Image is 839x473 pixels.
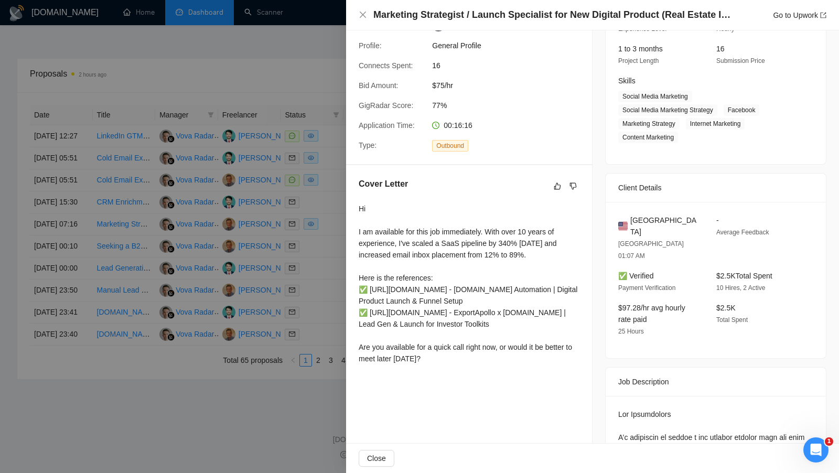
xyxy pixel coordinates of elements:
[618,132,678,143] span: Content Marketing
[432,140,468,152] span: Outbound
[716,304,736,312] span: $2.5K
[432,40,589,51] span: General Profile
[618,368,813,396] div: Job Description
[630,214,700,238] span: [GEOGRAPHIC_DATA]
[567,180,579,192] button: dislike
[803,437,829,463] iframe: Intercom live chat
[569,182,577,190] span: dislike
[551,180,564,192] button: like
[716,229,769,236] span: Average Feedback
[618,304,685,324] span: $97.28/hr avg hourly rate paid
[618,174,813,202] div: Client Details
[820,12,826,18] span: export
[716,316,748,324] span: Total Spent
[359,41,382,50] span: Profile:
[686,118,745,130] span: Internet Marketing
[618,220,628,232] img: 🇺🇸
[618,45,663,53] span: 1 to 3 months
[618,91,692,102] span: Social Media Marketing
[716,284,765,292] span: 10 Hires, 2 Active
[618,57,659,64] span: Project Length
[359,81,399,90] span: Bid Amount:
[432,122,439,129] span: clock-circle
[444,121,472,130] span: 00:16:16
[359,203,579,364] div: Hi I am available for this job immediately. With over 10 years of experience, I've scaled a SaaS ...
[373,8,735,21] h4: Marketing Strategist / Launch Specialist for New Digital Product (Real Estate Investor Toolkit)
[359,10,367,19] button: Close
[618,118,680,130] span: Marketing Strategy
[618,284,675,292] span: Payment Verification
[618,77,636,85] span: Skills
[359,450,394,467] button: Close
[716,57,765,64] span: Submission Price
[618,328,644,335] span: 25 Hours
[432,80,589,91] span: $75/hr
[432,60,589,71] span: 16
[618,104,717,116] span: Social Media Marketing Strategy
[554,182,561,190] span: like
[825,437,833,446] span: 1
[618,272,654,280] span: ✅ Verified
[359,121,415,130] span: Application Time:
[716,45,725,53] span: 16
[359,101,413,110] span: GigRadar Score:
[359,61,413,70] span: Connects Spent:
[359,178,408,190] h5: Cover Letter
[618,240,684,260] span: [GEOGRAPHIC_DATA] 01:07 AM
[432,100,589,111] span: 77%
[716,216,719,224] span: -
[716,272,772,280] span: $2.5K Total Spent
[359,141,377,149] span: Type:
[724,104,760,116] span: Facebook
[773,11,826,19] a: Go to Upworkexport
[367,453,386,464] span: Close
[359,10,367,19] span: close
